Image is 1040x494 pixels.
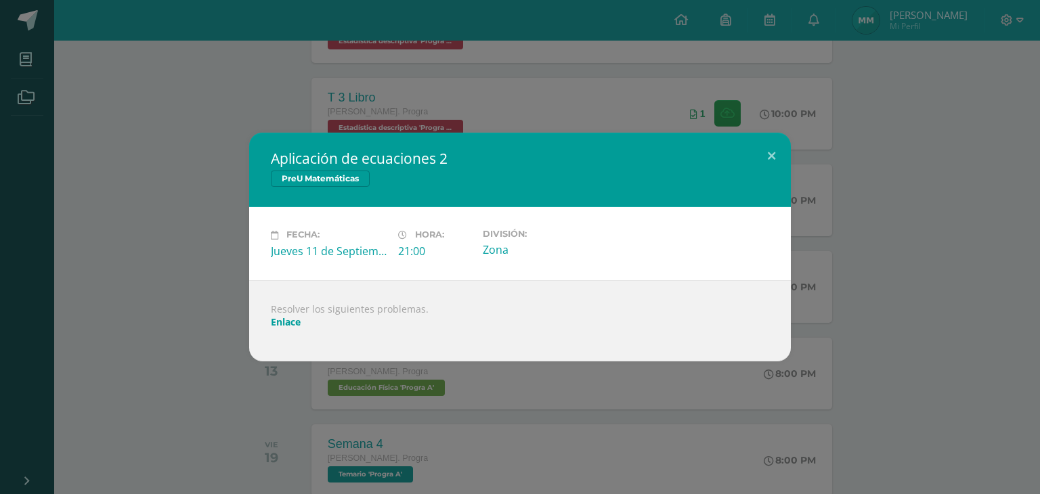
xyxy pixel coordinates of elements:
span: Fecha: [286,230,320,240]
a: Enlace [271,315,301,328]
h2: Aplicación de ecuaciones 2 [271,149,769,168]
label: División: [483,229,599,239]
span: Hora: [415,230,444,240]
div: 21:00 [398,244,472,259]
div: Zona [483,242,599,257]
div: Resolver los siguientes problemas. [249,280,791,361]
button: Close (Esc) [752,133,791,179]
div: Jueves 11 de Septiembre [271,244,387,259]
span: PreU Matemáticas [271,171,370,187]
